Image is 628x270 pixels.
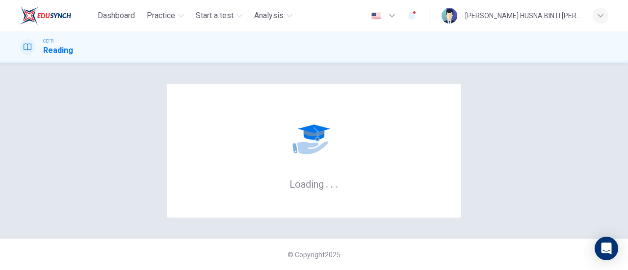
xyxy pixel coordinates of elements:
[20,6,94,25] a: EduSynch logo
[196,10,234,22] span: Start a test
[465,10,581,22] div: [PERSON_NAME] HUSNA BINTI [PERSON_NAME]
[442,8,457,24] img: Profile picture
[330,175,334,191] h6: .
[289,177,339,190] h6: Loading
[250,7,296,25] button: Analysis
[147,10,175,22] span: Practice
[325,175,329,191] h6: .
[595,237,618,260] div: Open Intercom Messenger
[370,12,382,20] img: en
[43,38,53,45] span: CEFR
[43,45,73,56] h1: Reading
[254,10,284,22] span: Analysis
[20,6,71,25] img: EduSynch logo
[288,251,340,259] span: © Copyright 2025
[94,7,139,25] button: Dashboard
[143,7,188,25] button: Practice
[335,175,339,191] h6: .
[192,7,246,25] button: Start a test
[98,10,135,22] span: Dashboard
